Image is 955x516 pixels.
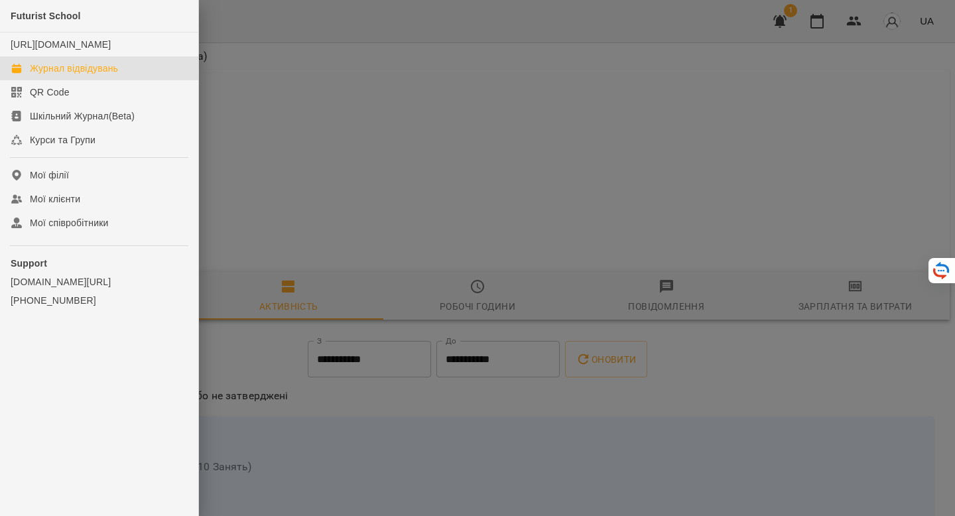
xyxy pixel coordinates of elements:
div: Шкільний Журнал(Beta) [30,109,135,123]
a: [PHONE_NUMBER] [11,294,188,307]
span: Futurist School [11,11,81,21]
p: Support [11,257,188,270]
div: Мої співробітники [30,216,109,229]
div: Мої клієнти [30,192,80,206]
div: Журнал відвідувань [30,62,118,75]
div: Мої філії [30,168,69,182]
div: QR Code [30,86,70,99]
div: Курси та Групи [30,133,95,147]
a: [DOMAIN_NAME][URL] [11,275,188,289]
a: [URL][DOMAIN_NAME] [11,39,111,50]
